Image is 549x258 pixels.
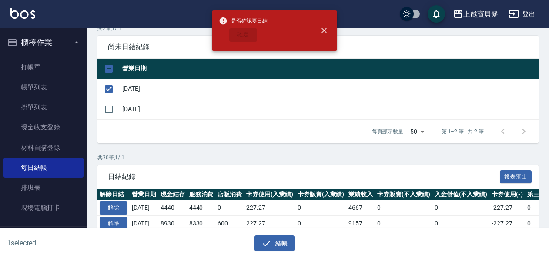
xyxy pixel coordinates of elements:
h6: 1 selected [7,238,136,248]
td: 8330 [187,216,216,232]
a: 打帳單 [3,57,84,77]
td: 4440 [158,200,187,216]
button: 上越寶貝髮 [449,5,502,23]
a: 帳單列表 [3,77,84,97]
img: Logo [10,8,35,19]
th: 營業日期 [130,189,158,200]
td: 227.27 [244,200,295,216]
button: 預約管理 [3,222,84,244]
td: 0 [432,216,490,232]
td: 0 [295,200,347,216]
td: [DATE] [130,216,158,232]
td: 600 [215,216,244,232]
button: close [315,21,334,40]
td: -227.27 [489,200,525,216]
button: 解除 [100,201,127,215]
a: 每日結帳 [3,158,84,178]
th: 店販消費 [215,189,244,200]
p: 共 30 筆, 1 / 1 [97,154,539,162]
a: 報表匯出 [500,172,532,180]
a: 掛單列表 [3,97,84,117]
a: 材料自購登錄 [3,138,84,158]
button: 結帳 [254,235,295,251]
button: 報表匯出 [500,170,532,184]
td: [DATE] [130,200,158,216]
th: 解除日結 [97,189,130,200]
td: 4440 [187,200,216,216]
th: 現金結存 [158,189,187,200]
td: 0 [375,200,432,216]
td: 0 [215,200,244,216]
div: 50 [407,120,428,143]
td: 0 [295,216,347,232]
th: 卡券使用(入業績) [244,189,295,200]
button: 解除 [100,217,127,230]
p: 第 1–2 筆 共 2 筆 [442,128,484,136]
td: [DATE] [120,79,539,99]
th: 卡券販賣(不入業績) [375,189,432,200]
button: 櫃檯作業 [3,31,84,54]
p: 共 2 筆, 1 / 1 [97,24,539,32]
a: 排班表 [3,178,84,198]
span: 是否確認要日結 [219,17,268,25]
a: 現金收支登錄 [3,117,84,137]
td: -227.27 [489,216,525,232]
th: 服務消費 [187,189,216,200]
td: 8930 [158,216,187,232]
th: 業績收入 [346,189,375,200]
p: 每頁顯示數量 [372,128,403,136]
th: 入金儲值(不入業績) [432,189,490,200]
button: save [428,5,445,23]
span: 日結紀錄 [108,172,500,181]
td: 0 [375,216,432,232]
a: 現場電腦打卡 [3,198,84,218]
span: 尚未日結紀錄 [108,43,528,51]
th: 卡券販賣(入業績) [295,189,347,200]
th: 卡券使用(-) [489,189,525,200]
div: 上越寶貝髮 [463,9,498,20]
td: 4667 [346,200,375,216]
td: 227.27 [244,216,295,232]
td: [DATE] [120,99,539,119]
th: 營業日期 [120,59,539,79]
td: 9157 [346,216,375,232]
button: 登出 [505,6,539,22]
td: 0 [432,200,490,216]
